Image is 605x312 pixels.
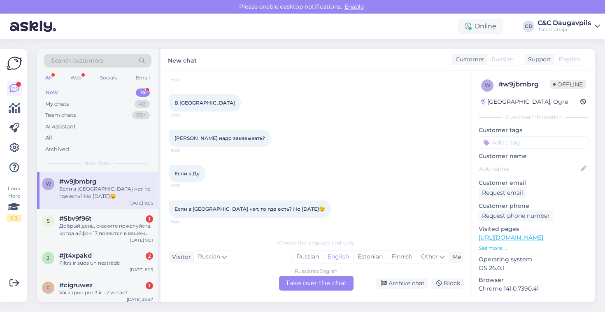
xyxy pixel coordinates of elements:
[171,147,202,154] span: 9:03
[479,225,589,233] p: Visited pages
[136,88,150,97] div: 14
[550,80,586,89] span: Offline
[146,215,153,223] div: 1
[479,152,589,161] p: Customer name
[491,55,514,64] span: Russian
[169,239,463,247] div: Choose the language and reply
[558,55,580,64] span: English
[135,100,150,108] div: 49
[485,82,490,88] span: w
[69,72,83,83] div: Web
[479,264,589,272] p: OS 26.0.1
[47,255,49,261] span: j
[168,54,197,65] label: New chat
[7,185,21,222] div: Look Here
[479,164,579,173] input: Add name
[175,170,200,177] span: Если в Ду
[498,79,550,89] div: # w9jbmbrg
[59,252,92,259] span: #jt4xpakd
[59,282,93,289] span: #cigruwez
[421,253,438,260] span: Other
[59,289,153,296] div: Vai airpod pro 3 ir uz vietas?
[295,268,337,275] div: Russian to English
[479,276,589,284] p: Browser
[481,98,568,106] div: [GEOGRAPHIC_DATA], Ogre
[293,251,323,263] div: Russian
[59,215,91,222] span: #5bv9f96t
[134,72,151,83] div: Email
[59,222,153,237] div: Добрый день, скажите пожалуйста, когда айфон 17 появится в вашем магазине в свободной продаже? Бе...
[353,251,387,263] div: Estonian
[376,278,428,289] div: Archive chat
[171,218,202,224] span: 9:05
[479,210,553,221] div: Request phone number
[45,88,58,97] div: New
[198,252,220,261] span: Russian
[458,19,503,34] div: Online
[449,253,461,261] div: Me
[479,179,589,187] p: Customer email
[84,160,111,167] span: New chats
[538,20,591,26] div: C&C Daugavpils
[127,296,153,303] div: [DATE] 23:47
[46,181,51,187] span: w
[98,72,119,83] div: Socials
[130,267,153,273] div: [DATE] 8:25
[479,126,589,135] p: Customer tags
[130,237,153,243] div: [DATE] 9:01
[175,100,235,106] span: В [GEOGRAPHIC_DATA]
[342,3,366,10] span: Enable
[479,136,589,149] input: Add a tag
[45,111,76,119] div: Team chats
[171,183,202,189] span: 9:03
[479,114,589,121] div: Customer information
[479,301,589,309] div: Extra
[479,284,589,293] p: Chrome 141.0.7390.41
[146,282,153,289] div: 1
[132,111,150,119] div: 99+
[479,202,589,210] p: Customer phone
[171,112,202,118] span: 9:02
[171,77,202,83] span: 9:01
[452,55,484,64] div: Customer
[479,187,526,198] div: Request email
[7,214,21,222] div: 1 / 3
[479,255,589,264] p: Operating system
[175,206,325,212] span: Если в [GEOGRAPHIC_DATA] нет, то где есть? Но [DATE]😉
[44,72,53,83] div: All
[47,218,50,224] span: 5
[479,234,543,241] a: [URL][DOMAIN_NAME]
[59,259,153,267] div: Filtrs ir sūds un nestrādā
[51,56,103,65] span: Search customers
[7,56,22,71] img: Askly Logo
[431,278,463,289] div: Block
[45,134,52,142] div: All
[169,253,191,261] div: Visitor
[59,185,153,200] div: Если в [GEOGRAPHIC_DATA] нет, то где есть? Но [DATE]😉
[129,200,153,206] div: [DATE] 9:05
[45,123,76,131] div: AI Assistant
[323,251,353,263] div: English
[525,55,551,64] div: Support
[523,21,534,32] div: CD
[146,252,153,260] div: 2
[538,20,600,33] a: C&C DaugavpilsiDeal Latvija
[45,145,69,154] div: Archived
[479,244,589,252] p: See more ...
[538,26,591,33] div: iDeal Latvija
[45,100,69,108] div: My chats
[47,284,50,291] span: c
[387,251,417,263] div: Finnish
[175,135,265,141] span: [PERSON_NAME] надо заказывать?
[279,276,354,291] div: Take over the chat
[59,178,96,185] span: #w9jbmbrg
